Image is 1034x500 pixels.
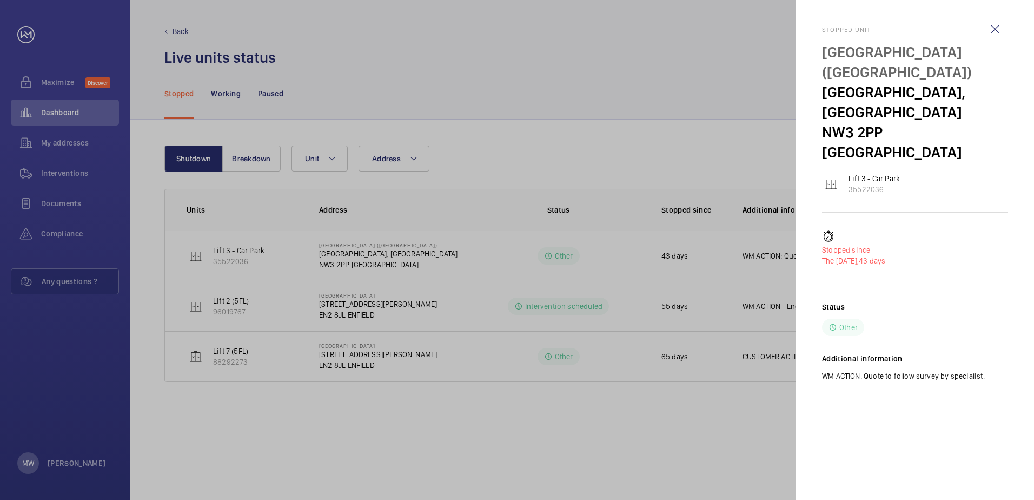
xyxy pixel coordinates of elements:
p: NW3 2PP [GEOGRAPHIC_DATA] [822,122,1008,162]
p: Other [839,322,858,333]
p: [GEOGRAPHIC_DATA], [GEOGRAPHIC_DATA] [822,82,1008,122]
p: Lift 3 - Car Park [849,173,900,184]
h2: Status [822,301,845,312]
h2: Stopped unit [822,26,1008,34]
h2: Additional information [822,353,1008,364]
img: elevator.svg [825,177,838,190]
p: Stopped since [822,245,1008,255]
p: 43 days [822,255,1008,266]
p: [GEOGRAPHIC_DATA] ([GEOGRAPHIC_DATA]) [822,42,1008,82]
p: WM ACTION: Quote to follow survey by specialist. [822,371,1008,381]
span: The [DATE], [822,256,859,265]
p: 35522036 [849,184,900,195]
